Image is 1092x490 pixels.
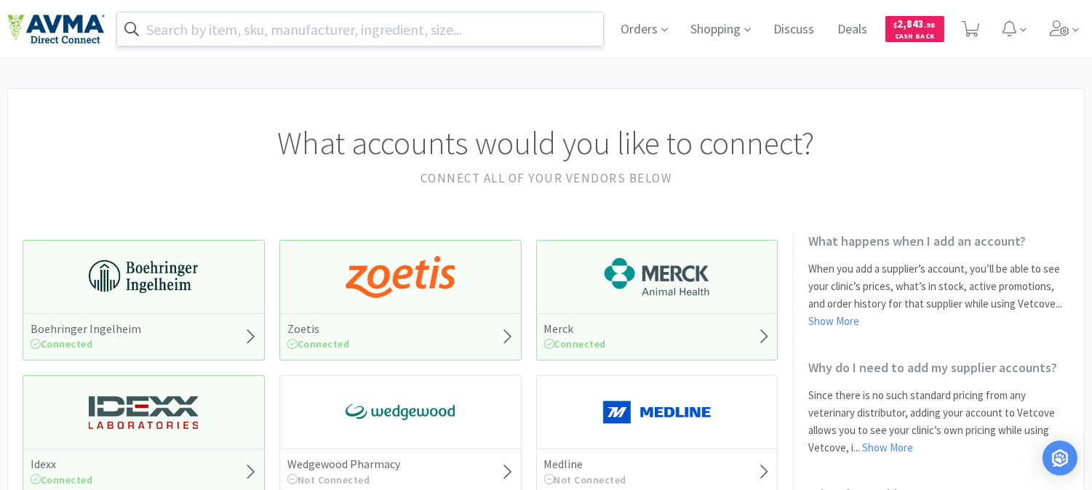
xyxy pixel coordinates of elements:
[31,337,93,350] span: Connected
[117,12,603,46] input: Search by item, sku, manufacturer, ingredient, size...
[808,314,859,328] a: Show More
[544,321,607,337] h5: Merck
[808,359,1069,376] h2: Why do I need to add my supplier accounts?
[808,260,1069,330] p: When you add a supplier’s account, you’ll be able to see your clinic’s prices, what’s in stock, a...
[862,441,913,454] a: Show More
[346,390,455,434] img: e40baf8987b14801afb1611fffac9ca4_8.png
[89,255,198,299] img: 730db3968b864e76bcafd0174db25112_22.png
[808,387,1069,457] p: Since there is no such standard pricing from any veterinary distributor, adding your account to V...
[287,321,350,337] h5: Zoetis
[602,390,712,434] img: a646391c64b94eb2892348a965bf03f3_134.png
[31,457,93,472] h5: Idexx
[287,337,350,350] span: Connected
[768,23,821,36] a: Discuss
[23,118,1069,169] h1: What accounts would you like to connect?
[23,169,1069,188] h2: Connect all of your vendors below
[602,255,712,299] img: 6d7abf38e3b8462597f4a2f88dede81e_176.png
[1043,441,1077,475] div: Open Intercom Messenger
[894,17,936,31] span: 2,843
[894,20,898,30] span: $
[832,23,874,36] a: Deals
[287,457,400,472] h5: Wedgewood Pharmacy
[544,337,607,350] span: Connected
[346,255,455,299] img: a673e5ab4e5e497494167fe422e9a3ab.png
[287,473,370,486] span: Not Connected
[7,14,105,44] img: e4e33dab9f054f5782a47901c742baa9_102.png
[31,473,93,486] span: Connected
[31,321,141,337] h5: Boehringer Ingelheim
[894,33,936,42] span: Cash Back
[925,20,936,30] span: . 98
[544,457,627,472] h5: Medline
[808,233,1069,249] h2: What happens when I add an account?
[544,473,627,486] span: Not Connected
[89,390,198,434] img: 13250b0087d44d67bb1668360c5632f9_13.png
[885,9,944,49] a: $2,843.98Cash Back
